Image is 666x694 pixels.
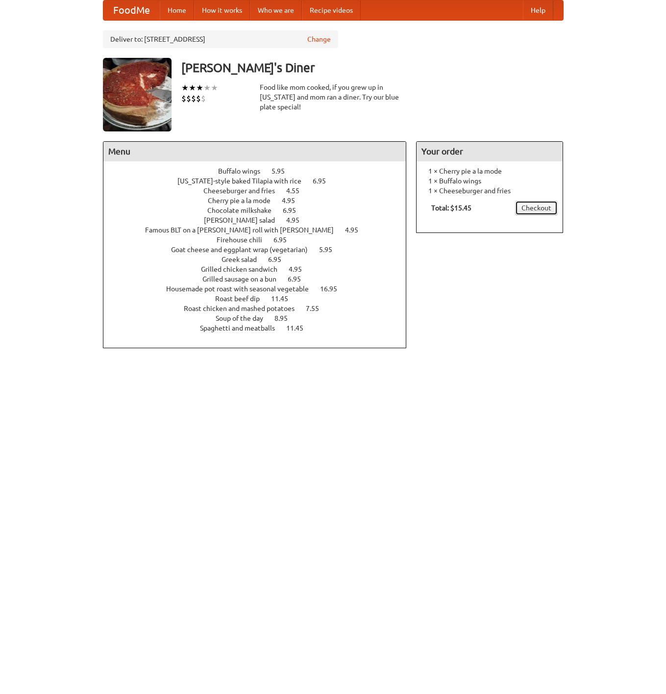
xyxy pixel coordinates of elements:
li: ★ [211,82,218,93]
span: [PERSON_NAME] salad [204,216,285,224]
a: [PERSON_NAME] salad 4.95 [204,216,318,224]
span: 6.95 [268,256,291,263]
h4: Your order [417,142,563,161]
a: Goat cheese and eggplant wrap (vegetarian) 5.95 [171,246,350,254]
li: $ [196,93,201,104]
li: ★ [181,82,189,93]
li: ★ [196,82,203,93]
h4: Menu [103,142,406,161]
img: angular.jpg [103,58,172,131]
span: [US_STATE]-style baked Tilapia with rice [177,177,311,185]
a: Roast chicken and mashed potatoes 7.55 [184,305,337,312]
a: Home [160,0,194,20]
a: Grilled chicken sandwich 4.95 [201,265,320,273]
a: How it works [194,0,250,20]
li: $ [201,93,206,104]
span: 7.55 [306,305,329,312]
li: 1 × Cherry pie a la mode [421,166,558,176]
li: ★ [189,82,196,93]
span: Roast beef dip [215,295,270,303]
a: Grilled sausage on a bun 6.95 [202,275,319,283]
span: 8.95 [274,314,297,322]
span: Grilled chicken sandwich [201,265,287,273]
span: Cheeseburger and fries [203,187,285,195]
span: 4.95 [289,265,312,273]
li: $ [181,93,186,104]
span: 6.95 [288,275,311,283]
a: Cherry pie a la mode 4.95 [208,197,313,205]
a: Greek salad 6.95 [222,256,299,263]
a: Checkout [515,201,558,215]
li: $ [191,93,196,104]
span: 5.95 [271,167,295,175]
b: Total: $15.45 [431,204,471,212]
div: Deliver to: [STREET_ADDRESS] [103,30,338,48]
span: Roast chicken and mashed potatoes [184,305,304,312]
span: Soup of the day [216,314,273,322]
span: Cherry pie a la mode [208,197,280,205]
a: Buffalo wings 5.95 [218,167,303,175]
span: Buffalo wings [218,167,270,175]
a: Roast beef dip 11.45 [215,295,306,303]
a: Who we are [250,0,302,20]
a: Firehouse chili 6.95 [217,236,305,244]
span: Goat cheese and eggplant wrap (vegetarian) [171,246,318,254]
span: Firehouse chili [217,236,272,244]
a: Housemade pot roast with seasonal vegetable 16.95 [166,285,355,293]
span: 4.55 [286,187,309,195]
a: Spaghetti and meatballs 11.45 [200,324,321,332]
span: Housemade pot roast with seasonal vegetable [166,285,319,293]
a: FoodMe [103,0,160,20]
a: Chocolate milkshake 6.95 [207,206,314,214]
span: Spaghetti and meatballs [200,324,285,332]
a: [US_STATE]-style baked Tilapia with rice 6.95 [177,177,344,185]
li: $ [186,93,191,104]
span: 6.95 [283,206,306,214]
div: Food like mom cooked, if you grew up in [US_STATE] and mom ran a diner. Try our blue plate special! [260,82,407,112]
span: 6.95 [273,236,296,244]
a: Famous BLT on a [PERSON_NAME] roll with [PERSON_NAME] 4.95 [145,226,376,234]
span: 4.95 [282,197,305,205]
span: 11.45 [286,324,313,332]
span: 11.45 [271,295,298,303]
span: 4.95 [345,226,368,234]
span: 6.95 [313,177,336,185]
h3: [PERSON_NAME]'s Diner [181,58,564,77]
li: 1 × Buffalo wings [421,176,558,186]
a: Recipe videos [302,0,361,20]
span: Greek salad [222,256,267,263]
a: Help [523,0,553,20]
span: Famous BLT on a [PERSON_NAME] roll with [PERSON_NAME] [145,226,344,234]
span: 4.95 [286,216,309,224]
li: 1 × Cheeseburger and fries [421,186,558,196]
a: Soup of the day 8.95 [216,314,306,322]
a: Change [307,34,331,44]
a: Cheeseburger and fries 4.55 [203,187,318,195]
span: 5.95 [319,246,342,254]
span: Chocolate milkshake [207,206,281,214]
li: ★ [203,82,211,93]
span: Grilled sausage on a bun [202,275,286,283]
span: 16.95 [320,285,347,293]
